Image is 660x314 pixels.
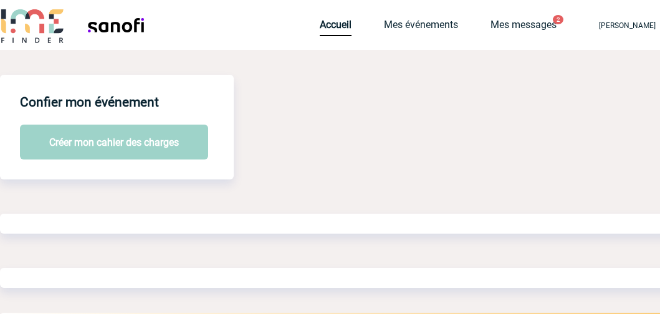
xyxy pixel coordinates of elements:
[553,15,563,24] button: 2
[384,19,458,36] a: Mes événements
[599,21,656,30] span: [PERSON_NAME]
[20,95,159,110] h4: Confier mon événement
[320,19,352,36] a: Accueil
[490,19,557,36] a: Mes messages
[20,125,208,159] button: Créer mon cahier des charges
